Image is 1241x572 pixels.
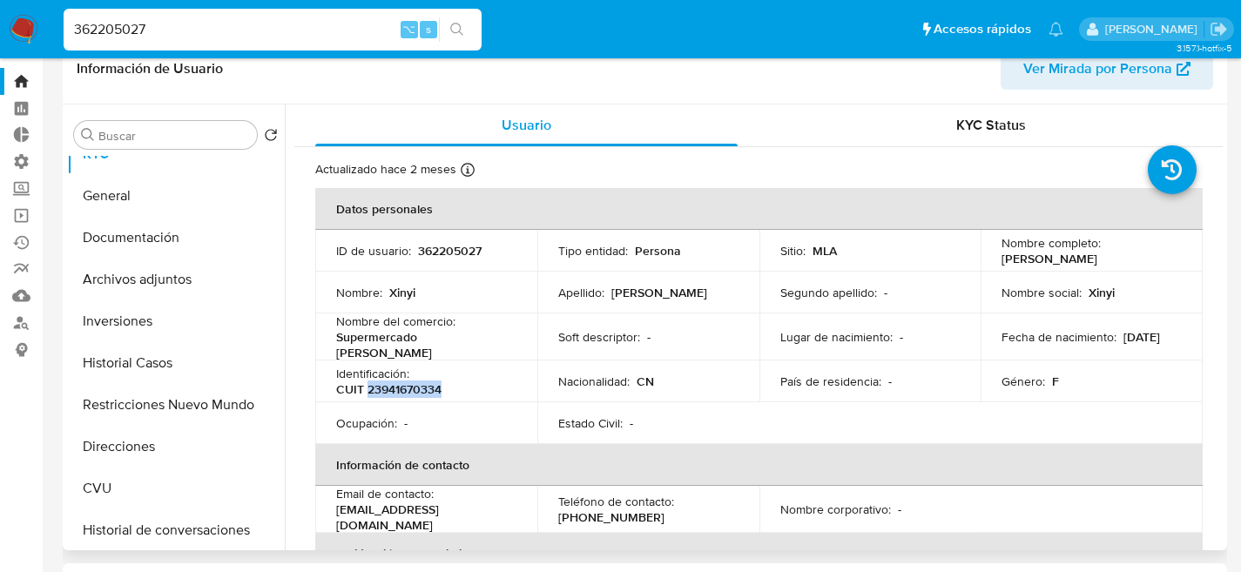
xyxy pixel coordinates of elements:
p: Sitio : [780,243,806,259]
p: Tipo entidad : [558,243,628,259]
p: Estado Civil : [558,415,623,431]
button: Historial de conversaciones [67,509,285,551]
h1: Información de Usuario [77,60,223,77]
p: Segundo apellido : [780,285,877,300]
button: Direcciones [67,426,285,468]
button: General [67,175,285,217]
p: Xinyi [1089,285,1115,300]
input: Buscar usuario o caso... [64,18,482,41]
p: - [900,329,903,345]
p: - [647,329,651,345]
p: Nombre corporativo : [780,501,891,517]
p: - [884,285,887,300]
p: Teléfono de contacto : [558,494,674,509]
span: ⌥ [402,21,415,37]
span: 3.157.1-hotfix-5 [1177,41,1232,55]
p: MLA [813,243,837,259]
p: País de residencia : [780,373,881,389]
p: Nombre : [336,285,382,300]
button: Restricciones Nuevo Mundo [67,384,285,426]
p: Fecha de nacimiento : [1002,329,1116,345]
p: Lugar de nacimiento : [780,329,893,345]
p: Nacionalidad : [558,373,630,389]
p: facundo.marin@mercadolibre.com [1105,21,1204,37]
button: Inversiones [67,300,285,342]
p: Nombre del comercio : [336,313,455,329]
span: KYC Status [956,115,1026,135]
p: Xinyi [389,285,415,300]
p: Apellido : [558,285,604,300]
p: [PHONE_NUMBER] [558,509,664,525]
p: - [888,373,892,389]
p: Nombre social : [1002,285,1082,300]
p: Identificación : [336,366,409,381]
p: Email de contacto : [336,486,434,501]
p: ID de usuario : [336,243,411,259]
p: Soft descriptor : [558,329,640,345]
button: Ver Mirada por Persona [1001,48,1213,90]
p: [DATE] [1123,329,1160,345]
button: Archivos adjuntos [67,259,285,300]
button: Buscar [81,128,95,142]
p: Actualizado hace 2 meses [315,161,456,178]
p: F [1052,373,1059,389]
p: - [898,501,901,517]
span: Ver Mirada por Persona [1023,48,1172,90]
button: CVU [67,468,285,509]
button: search-icon [439,17,475,42]
p: [PERSON_NAME] [611,285,707,300]
p: [EMAIL_ADDRESS][DOMAIN_NAME] [336,501,509,533]
p: CUIT 23941670334 [336,381,442,397]
p: Persona [635,243,681,259]
span: Accesos rápidos [934,20,1031,38]
p: [PERSON_NAME] [1002,251,1097,266]
p: Supermercado [PERSON_NAME] [336,329,509,360]
p: - [404,415,408,431]
th: Información de contacto [315,444,1203,486]
p: Nombre completo : [1002,235,1101,251]
a: Notificaciones [1049,22,1063,37]
span: Usuario [502,115,551,135]
span: s [426,21,431,37]
th: Datos personales [315,188,1203,230]
a: Salir [1210,20,1228,38]
button: Volver al orden por defecto [264,128,278,147]
p: Ocupación : [336,415,397,431]
button: Documentación [67,217,285,259]
p: CN [637,373,654,389]
p: - [630,415,633,431]
button: Historial Casos [67,342,285,384]
input: Buscar [98,128,250,144]
p: 362205027 [418,243,482,259]
p: Género : [1002,373,1045,389]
